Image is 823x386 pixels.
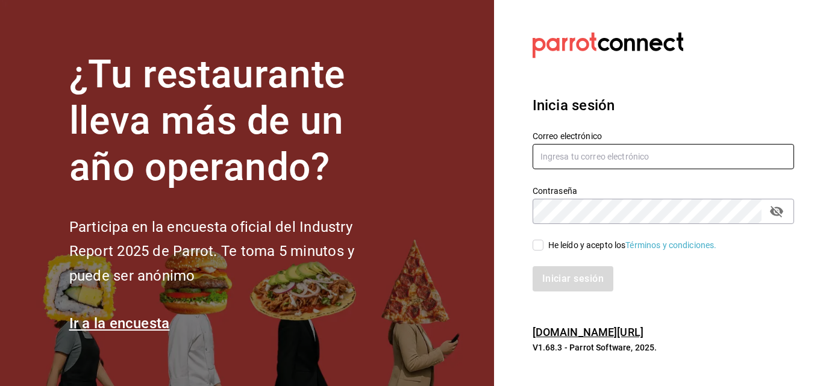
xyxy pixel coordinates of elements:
[548,239,717,252] div: He leído y acepto los
[69,215,395,288] h2: Participa en la encuesta oficial del Industry Report 2025 de Parrot. Te toma 5 minutos y puede se...
[533,95,794,116] h3: Inicia sesión
[533,341,794,353] p: V1.68.3 - Parrot Software, 2025.
[533,326,643,338] a: [DOMAIN_NAME][URL]
[766,201,787,222] button: passwordField
[625,240,716,250] a: Términos y condiciones.
[69,315,170,332] a: Ir a la encuesta
[533,144,794,169] input: Ingresa tu correo electrónico
[533,132,794,140] label: Correo electrónico
[69,52,395,190] h1: ¿Tu restaurante lleva más de un año operando?
[533,187,794,195] label: Contraseña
